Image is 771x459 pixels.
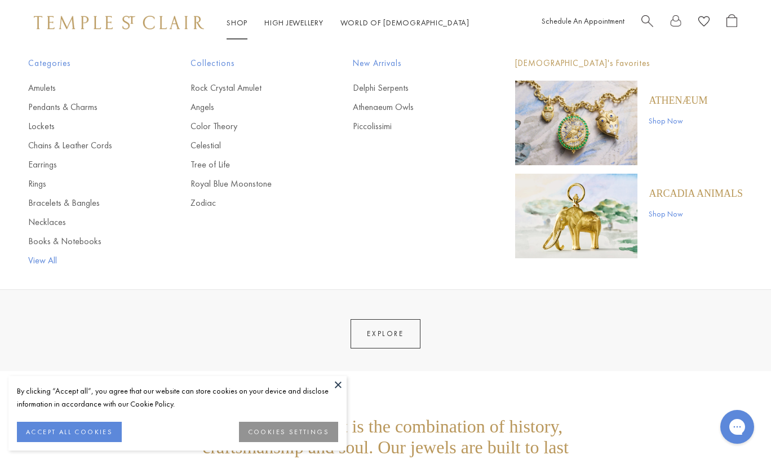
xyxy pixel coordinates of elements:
[28,120,145,133] a: Lockets
[649,114,707,127] a: Shop Now
[190,120,308,133] a: Color Theory
[190,178,308,190] a: Royal Blue Moonstone
[17,422,122,442] button: ACCEPT ALL COOKIES
[190,158,308,171] a: Tree of Life
[239,422,338,442] button: COOKIES SETTINGS
[28,216,145,228] a: Necklaces
[542,16,624,26] a: Schedule An Appointment
[17,385,338,411] div: By clicking “Accept all”, you agree that our website can store cookies on your device and disclos...
[515,56,743,70] p: [DEMOGRAPHIC_DATA]'s Favorites
[340,17,469,28] a: World of [DEMOGRAPHIC_DATA]World of [DEMOGRAPHIC_DATA]
[351,319,420,348] a: EXPLORE
[28,56,145,70] span: Categories
[698,14,710,32] a: View Wishlist
[28,158,145,171] a: Earrings
[34,16,204,29] img: Temple St. Clair
[190,139,308,152] a: Celestial
[28,82,145,94] a: Amulets
[649,187,743,200] a: ARCADIA ANIMALS
[227,16,469,30] nav: Main navigation
[190,197,308,209] a: Zodiac
[353,120,470,133] a: Piccolissimi
[641,14,653,32] a: Search
[28,235,145,248] a: Books & Notebooks
[264,17,324,28] a: High JewelleryHigh Jewellery
[353,101,470,113] a: Athenaeum Owls
[28,178,145,190] a: Rings
[353,82,470,94] a: Delphi Serpents
[28,254,145,267] a: View All
[353,56,470,70] span: New Arrivals
[28,101,145,113] a: Pendants & Charms
[649,94,707,107] a: Athenæum
[227,17,247,28] a: ShopShop
[715,406,760,448] iframe: Gorgias live chat messenger
[726,14,737,32] a: Open Shopping Bag
[28,197,145,209] a: Bracelets & Bangles
[28,139,145,152] a: Chains & Leather Cords
[190,101,308,113] a: Angels
[190,82,308,94] a: Rock Crystal Amulet
[649,208,743,220] a: Shop Now
[190,56,308,70] span: Collections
